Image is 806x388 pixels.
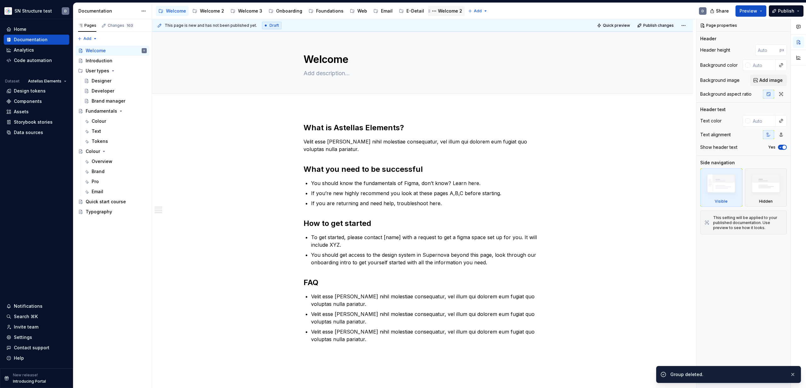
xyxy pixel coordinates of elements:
[14,47,34,53] div: Analytics
[304,164,542,174] h2: What you need to be successful
[371,6,395,16] a: Email
[25,77,69,86] button: Astellas Elements
[302,52,540,67] textarea: Welcome
[92,98,125,104] div: Brand manager
[474,8,482,14] span: Add
[4,127,69,138] a: Data sources
[5,79,20,84] div: Dataset
[396,6,427,16] a: E-Detail
[306,6,346,16] a: Foundations
[82,136,149,146] a: Tokens
[14,98,42,104] div: Components
[750,59,776,71] input: Auto
[759,199,773,204] div: Hidden
[759,77,783,83] span: Add image
[92,138,108,144] div: Tokens
[428,6,465,16] a: Welcome 2
[92,178,99,185] div: Pro
[14,119,53,125] div: Storybook stories
[700,160,735,166] div: Side navigation
[311,179,542,187] p: You should know the fundamentals of Figma, don’t know? Learn here.
[700,91,752,97] div: Background aspect ratio
[357,8,367,14] div: Web
[86,199,126,205] div: Quick start course
[76,197,149,207] a: Quick start course
[82,187,149,197] a: Email
[92,78,111,84] div: Designer
[82,76,149,86] a: Designer
[700,77,740,83] div: Background image
[270,23,279,28] span: Draft
[82,126,149,136] a: Text
[670,371,785,378] div: Group deleted.
[4,7,12,15] img: b2369ad3-f38c-46c1-b2a2-f2452fdbdcd2.png
[76,46,149,56] a: WelcomeD
[4,353,69,363] button: Help
[603,23,630,28] span: Quick preview
[14,109,29,115] div: Assets
[92,118,106,124] div: Colour
[304,138,542,153] p: Velit esse [PERSON_NAME] nihil molestiae consequatur, vel illum qui dolorem eum fugiat quo volupt...
[86,148,100,155] div: Colour
[768,145,775,150] label: Yes
[64,8,67,14] div: D
[92,158,112,165] div: Overview
[92,168,105,175] div: Brand
[4,45,69,55] a: Analytics
[144,48,145,54] div: D
[86,48,106,54] div: Welcome
[76,207,149,217] a: Typography
[4,24,69,34] a: Home
[86,58,112,64] div: Introduction
[82,116,149,126] a: Colour
[76,34,99,43] button: Add
[14,37,48,43] div: Documentation
[14,88,46,94] div: Design tokens
[190,6,227,16] a: Welcome 2
[700,47,730,53] div: Header height
[276,8,302,14] div: Onboarding
[304,278,542,288] h2: FAQ
[82,96,149,106] a: Brand manager
[13,379,46,384] p: Introducing Portal
[4,343,69,353] button: Contact support
[735,5,766,17] button: Preview
[700,106,726,113] div: Header text
[780,48,784,53] p: px
[28,79,61,84] span: Astellas Elements
[4,55,69,65] a: Code automation
[438,8,462,14] div: Welcome 2
[76,46,149,217] div: Page tree
[643,23,674,28] span: Publish changes
[92,188,103,195] div: Email
[82,166,149,177] a: Brand
[78,23,96,28] div: Pages
[14,26,26,32] div: Home
[406,8,424,14] div: E-Detail
[715,199,728,204] div: Visible
[76,66,149,76] div: User types
[778,8,794,14] span: Publish
[14,313,38,320] div: Search ⌘K
[769,5,803,17] button: Publish
[311,251,542,266] p: You should get access to the design system in Supernova beyond this page, look through our onboar...
[86,68,109,74] div: User types
[83,36,91,41] span: Add
[14,334,32,340] div: Settings
[311,328,542,343] p: Velit esse [PERSON_NAME] nihil molestiae consequatur, vel illum qui dolorem eum fugiat quo volupt...
[82,177,149,187] a: Pro
[755,44,780,56] input: Auto
[4,117,69,127] a: Storybook stories
[381,8,393,14] div: Email
[4,312,69,322] button: Search ⌘K
[311,233,542,249] p: To get started, please contact [name] with a request to get a figma space set up for you. It will...
[92,128,101,134] div: Text
[716,8,729,14] span: Share
[4,35,69,45] a: Documentation
[311,310,542,325] p: Velit esse [PERSON_NAME] nihil molestiae consequatur, vel illum qui dolorem eum fugiat quo volupt...
[4,301,69,311] button: Notifications
[14,129,43,136] div: Data sources
[347,6,370,16] a: Web
[750,115,776,127] input: Auto
[200,8,224,14] div: Welcome 2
